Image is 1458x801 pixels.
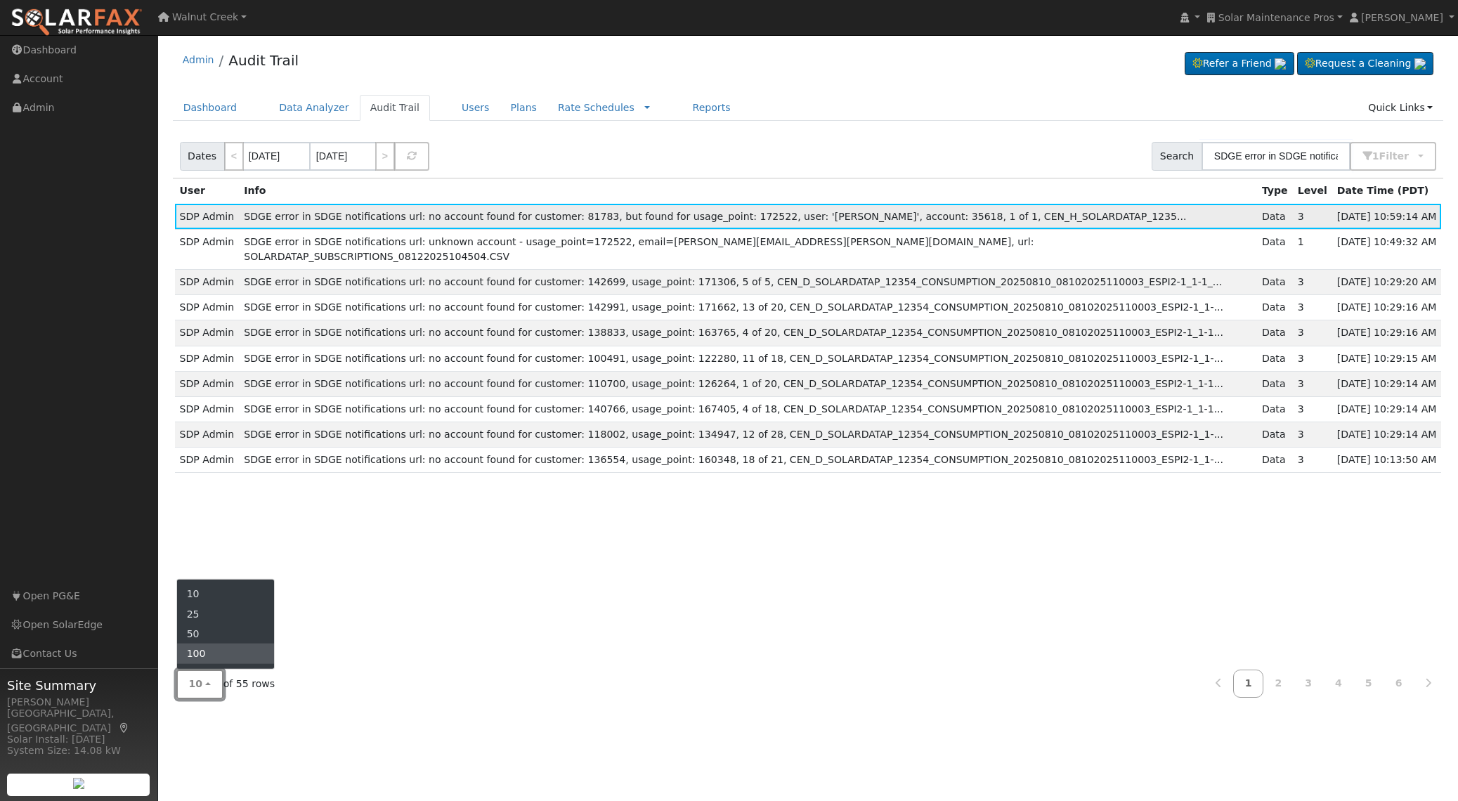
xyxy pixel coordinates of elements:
[177,604,275,624] a: 25
[73,778,84,789] img: retrieve
[7,695,150,710] div: [PERSON_NAME]
[7,676,150,695] span: Site Summary
[176,670,223,698] button: 10
[180,183,235,198] div: User
[1332,448,1442,473] td: [DATE] 10:13:50 AM
[1293,396,1332,422] td: 3
[244,276,1222,287] span: SDGE error in SDGE notifications url: no account found for customer: 142699, usage_point: 171306,...
[175,295,240,320] td: SDP Admin
[1323,670,1354,697] a: 4
[394,142,429,171] button: Refresh
[1257,422,1293,448] td: Data
[224,142,244,171] a: <
[1361,12,1443,23] span: [PERSON_NAME]
[451,95,500,121] a: Users
[175,229,240,269] td: SDP Admin
[1262,183,1288,198] div: Type
[1379,150,1416,162] span: Filter
[1332,396,1442,422] td: [DATE] 10:29:14 AM
[1332,346,1442,371] td: [DATE] 10:29:15 AM
[1332,295,1442,320] td: [DATE] 10:29:16 AM
[244,327,1223,338] span: SDGE error in SDGE notifications url: no account found for customer: 138833, usage_point: 163765,...
[189,678,203,689] span: 10
[1293,229,1332,269] td: 1
[1257,448,1293,473] td: Data
[1293,346,1332,371] td: 3
[228,52,299,69] a: Audit Trail
[7,732,150,747] div: Solar Install: [DATE]
[244,211,1186,222] span: SDGE error in SDGE notifications url: no account found for customer: 81783, but found for usage_p...
[1293,422,1332,448] td: 3
[1332,204,1442,229] td: [DATE] 10:59:14 AM
[175,270,240,295] td: SDP Admin
[177,624,275,644] a: 50
[175,396,240,422] td: SDP Admin
[1350,142,1437,171] button: 1Filter
[1293,320,1332,346] td: 3
[1218,12,1334,23] span: Solar Maintenance Pros
[1263,670,1294,697] a: 2
[244,429,1223,440] span: SDGE error in SDGE notifications url: no account found for customer: 118002, usage_point: 134947,...
[1257,371,1293,396] td: Data
[7,706,150,736] div: [GEOGRAPHIC_DATA], [GEOGRAPHIC_DATA]
[1337,183,1437,198] div: Date Time (PDT)
[375,142,395,171] a: >
[1332,229,1442,269] td: [DATE] 10:49:32 AM
[1293,670,1324,697] a: 3
[244,183,1252,198] div: Info
[244,454,1223,465] span: SDGE error in SDGE notifications url: no account found for customer: 136554, usage_point: 160348,...
[244,403,1223,415] span: SDGE error in SDGE notifications url: no account found for customer: 140766, usage_point: 167405,...
[1185,52,1294,76] a: Refer a Friend
[175,422,240,448] td: SDP Admin
[11,8,143,37] img: SolarFax
[1293,295,1332,320] td: 3
[183,54,214,65] a: Admin
[1293,448,1332,473] td: 3
[175,448,240,473] td: SDP Admin
[172,11,238,22] span: Walnut Creek
[1257,396,1293,422] td: Data
[1353,670,1384,697] a: 5
[1332,422,1442,448] td: [DATE] 10:29:14 AM
[268,95,360,121] a: Data Analyzer
[175,204,240,229] td: SDP Admin
[1414,58,1426,70] img: retrieve
[1202,142,1350,171] input: Search
[244,378,1223,389] span: SDGE error in SDGE notifications url: no account found for customer: 110700, usage_point: 126264,...
[1257,229,1293,269] td: Data
[177,644,275,663] a: 100
[1257,270,1293,295] td: Data
[176,670,275,698] div: of 55 rows
[173,95,248,121] a: Dashboard
[1152,142,1202,171] span: Search
[7,743,150,758] div: System Size: 14.08 kW
[360,95,430,121] a: Audit Trail
[1257,295,1293,320] td: Data
[1293,204,1332,229] td: 3
[1233,670,1264,697] a: 1
[244,236,1034,262] span: SDGE error in SDGE notifications url: unknown account - usage_point=172522, email=[PERSON_NAME][E...
[244,301,1223,313] span: SDGE error in SDGE notifications url: no account found for customer: 142991, usage_point: 171662,...
[180,142,225,171] span: Dates
[500,95,547,121] a: Plans
[1257,204,1293,229] td: Data
[1257,346,1293,371] td: Data
[1293,371,1332,396] td: 3
[1384,670,1414,697] a: 6
[118,722,131,734] a: Map
[1358,95,1443,121] a: Quick Links
[175,371,240,396] td: SDP Admin
[175,320,240,346] td: SDP Admin
[1257,320,1293,346] td: Data
[244,353,1223,364] span: SDGE error in SDGE notifications url: no account found for customer: 100491, usage_point: 122280,...
[558,102,634,113] a: Rate Schedules
[682,95,741,121] a: Reports
[1298,183,1327,198] div: Level
[1293,270,1332,295] td: 3
[177,585,275,604] a: 10
[1332,320,1442,346] td: [DATE] 10:29:16 AM
[1332,371,1442,396] td: [DATE] 10:29:14 AM
[1297,52,1433,76] a: Request a Cleaning
[1275,58,1286,70] img: retrieve
[175,346,240,371] td: SDP Admin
